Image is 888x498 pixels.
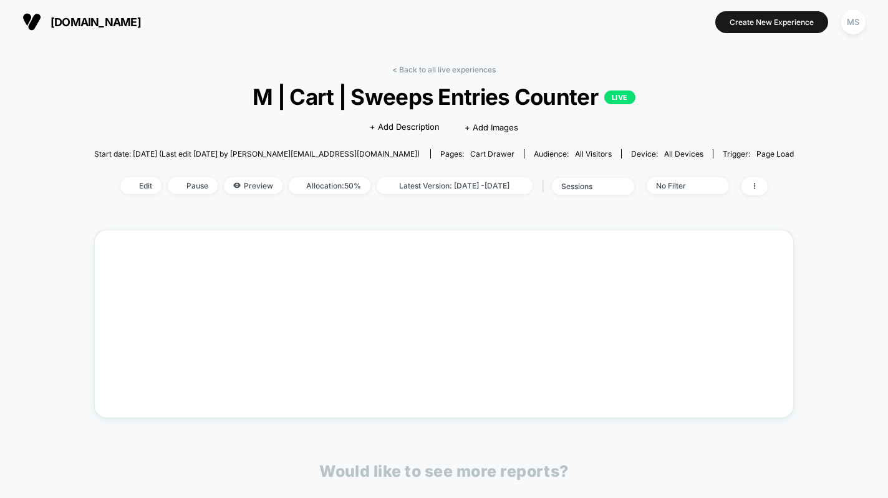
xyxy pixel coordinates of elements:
[465,122,518,132] span: + Add Images
[94,149,420,159] span: Start date: [DATE] (Last edit [DATE] by [PERSON_NAME][EMAIL_ADDRESS][DOMAIN_NAME])
[19,12,145,32] button: [DOMAIN_NAME]
[664,149,703,159] span: all devices
[715,11,828,33] button: Create New Experience
[575,149,612,159] span: All Visitors
[841,10,866,34] div: MS
[656,181,706,190] div: No Filter
[561,182,611,191] div: sessions
[621,149,713,159] span: Device:
[129,84,759,110] span: M | Cart | Sweeps Entries Counter
[470,149,514,159] span: cart drawer
[224,177,282,194] span: Preview
[534,149,612,159] div: Audience:
[319,462,569,481] p: Would like to see more reports?
[837,9,869,35] button: MS
[289,177,370,194] span: Allocation: 50%
[370,121,440,134] span: + Add Description
[22,12,41,31] img: Visually logo
[539,177,552,195] span: |
[377,177,533,194] span: Latest Version: [DATE] - [DATE]
[120,177,162,194] span: Edit
[604,90,635,104] p: LIVE
[723,149,794,159] div: Trigger:
[168,177,218,194] span: Pause
[392,65,496,74] a: < Back to all live experiences
[756,149,794,159] span: Page Load
[51,16,141,29] span: [DOMAIN_NAME]
[440,149,514,159] div: Pages:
